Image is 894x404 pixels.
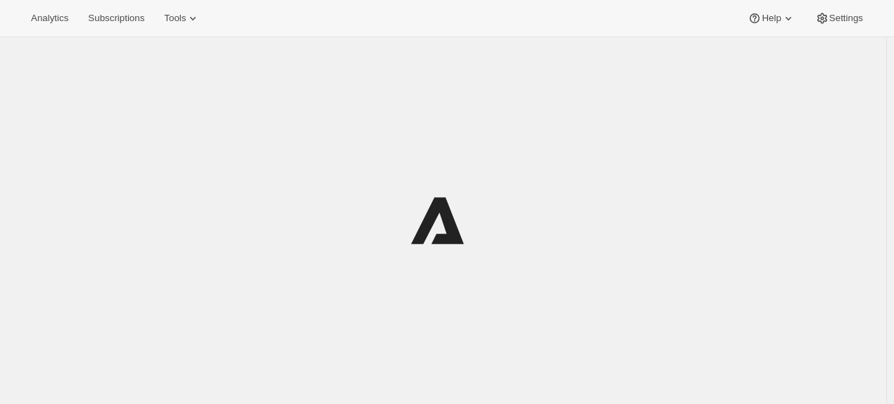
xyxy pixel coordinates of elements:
button: Help [739,8,803,28]
span: Tools [164,13,186,24]
span: Help [762,13,781,24]
span: Analytics [31,13,68,24]
span: Subscriptions [88,13,144,24]
button: Subscriptions [80,8,153,28]
button: Analytics [23,8,77,28]
button: Settings [807,8,871,28]
span: Settings [829,13,863,24]
button: Tools [156,8,208,28]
